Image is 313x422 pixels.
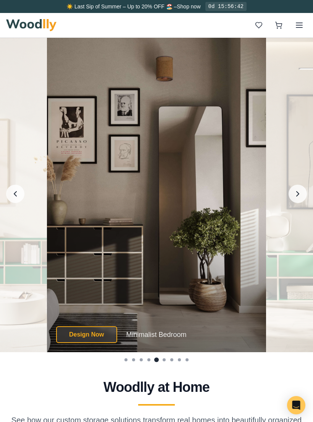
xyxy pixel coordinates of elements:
[126,329,187,340] p: Minimalist Bedroom
[6,185,24,203] button: Previous image
[177,3,200,10] a: Shop now
[6,19,56,31] img: Woodlly
[56,326,117,343] button: Design Now
[66,3,177,10] span: ☀️ Last Sip of Summer – Up to 20% OFF 🏖️ –
[205,2,247,11] div: 0d 15:56:42
[289,185,307,203] button: Next image
[9,380,304,395] h2: Woodlly at Home
[287,396,305,414] div: Open Intercom Messenger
